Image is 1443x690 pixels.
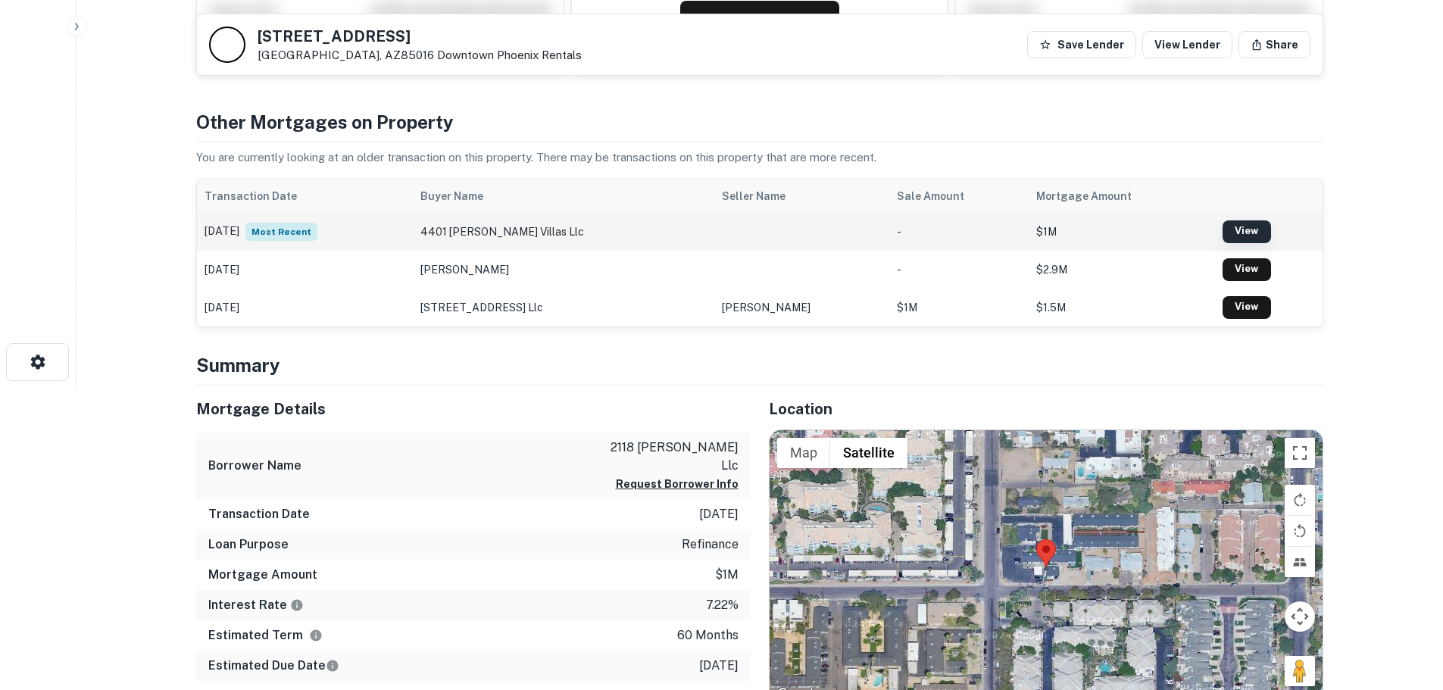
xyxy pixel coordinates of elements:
h5: [STREET_ADDRESS] [258,29,582,44]
a: View [1223,220,1271,243]
h4: Summary [196,351,1323,379]
td: [DATE] [197,251,413,289]
td: [PERSON_NAME] [413,251,714,289]
button: Drag Pegman onto the map to open Street View [1285,656,1315,686]
p: 60 months [677,626,739,645]
iframe: Chat Widget [1367,569,1443,642]
button: Tilt map [1285,547,1315,577]
h5: Mortgage Details [196,398,751,420]
svg: The interest rates displayed on the website are for informational purposes only and may be report... [290,598,304,612]
h6: Mortgage Amount [208,566,317,584]
button: Rotate map counterclockwise [1285,516,1315,546]
button: Save Lender [1027,31,1136,58]
a: Downtown Phoenix Rentals [437,48,582,61]
td: $2.9M [1029,251,1215,289]
h6: Transaction Date [208,505,310,523]
p: 2118 [PERSON_NAME] llc [602,439,739,475]
svg: Estimate is based on a standard schedule for this type of loan. [326,659,339,673]
td: 4401 [PERSON_NAME] villas llc [413,213,714,251]
td: [PERSON_NAME] [714,289,889,326]
th: Seller Name [714,180,889,213]
a: View Lender [1142,31,1232,58]
span: Most Recent [245,223,317,241]
td: - [889,213,1029,251]
td: $1M [1029,213,1215,251]
p: refinance [682,535,739,554]
td: [STREET_ADDRESS] llc [413,289,714,326]
h6: Interest Rate [208,596,304,614]
h4: Other Mortgages on Property [196,108,1323,136]
th: Mortgage Amount [1029,180,1215,213]
th: Buyer Name [413,180,714,213]
td: [DATE] [197,213,413,251]
button: Request Borrower Info [680,1,839,37]
td: - [889,251,1029,289]
a: View [1223,258,1271,281]
a: View [1223,296,1271,319]
button: Share [1238,31,1310,58]
p: [GEOGRAPHIC_DATA], AZ85016 [258,48,582,62]
button: Map camera controls [1285,601,1315,632]
p: 7.22% [706,596,739,614]
p: [DATE] [699,657,739,675]
h5: Location [769,398,1323,420]
th: Sale Amount [889,180,1029,213]
h6: Estimated Term [208,626,323,645]
button: Request Borrower Info [616,475,739,493]
h6: Estimated Due Date [208,657,339,675]
p: You are currently looking at an older transaction on this property. There may be transactions on ... [196,148,1323,167]
h6: Borrower Name [208,457,301,475]
h6: Loan Purpose [208,535,289,554]
td: $1.5M [1029,289,1215,326]
svg: Term is based on a standard schedule for this type of loan. [309,629,323,642]
td: $1M [889,289,1029,326]
p: [DATE] [699,505,739,523]
button: Show street map [777,438,830,468]
td: [DATE] [197,289,413,326]
button: Toggle fullscreen view [1285,438,1315,468]
th: Transaction Date [197,180,413,213]
button: Show satellite imagery [830,438,907,468]
button: Rotate map clockwise [1285,485,1315,515]
p: $1m [715,566,739,584]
